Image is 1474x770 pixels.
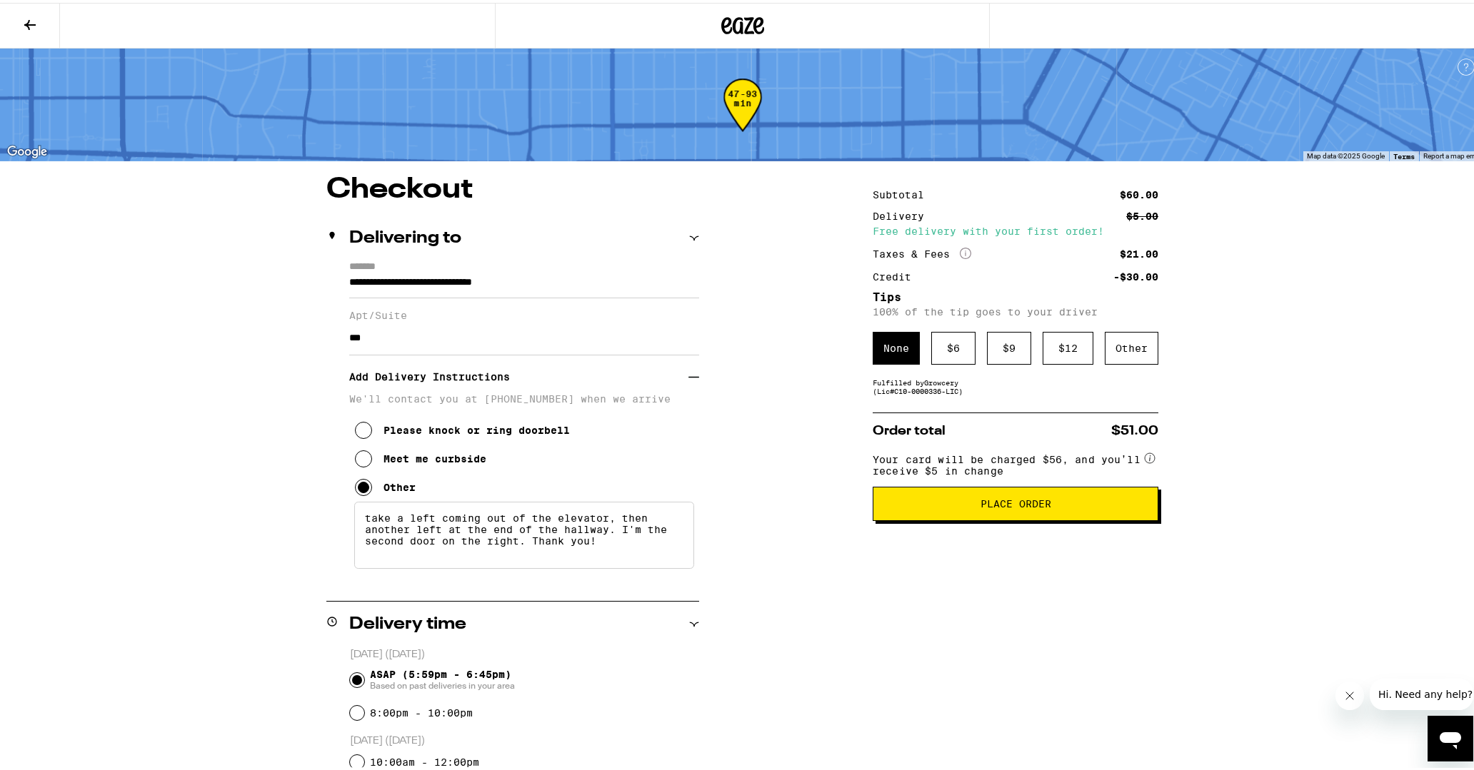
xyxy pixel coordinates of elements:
button: Meet me curbside [355,442,486,470]
p: We'll contact you at [PHONE_NUMBER] when we arrive [349,390,699,402]
div: $ 9 [987,329,1031,362]
span: Place Order [981,496,1051,506]
span: $51.00 [1111,422,1158,435]
p: [DATE] ([DATE]) [350,645,699,659]
div: Credit [873,269,921,279]
div: Other [383,479,416,490]
button: Please knock or ring doorbell [355,413,570,442]
h2: Delivery time [349,613,466,630]
div: $ 6 [931,329,976,362]
div: 47-93 min [723,86,762,140]
iframe: Button to launch messaging window [1428,713,1473,759]
div: $60.00 [1120,187,1158,197]
p: 100% of the tip goes to your driver [873,303,1158,315]
span: Map data ©2025 Google [1307,149,1385,157]
div: Fulfilled by Growcery (Lic# C10-0000336-LIC ) [873,375,1158,392]
div: Other [1105,329,1158,362]
iframe: Message from company [1370,676,1473,707]
h3: Add Delivery Instructions [349,358,688,390]
iframe: Close message [1335,679,1364,707]
span: Your card will be charged $56, and you’ll receive $5 in change [873,446,1141,474]
p: [DATE] ([DATE]) [350,731,699,745]
span: Order total [873,422,946,435]
div: Taxes & Fees [873,245,971,258]
h2: Delivering to [349,227,461,244]
label: Apt/Suite [349,307,699,318]
div: Free delivery with your first order! [873,223,1158,233]
div: Delivery [873,208,934,218]
label: 8:00pm - 10:00pm [370,704,473,716]
div: $5.00 [1126,208,1158,218]
a: Open this area in Google Maps (opens a new window) [4,140,51,158]
div: -$30.00 [1113,269,1158,279]
a: Terms [1393,149,1415,158]
h1: Checkout [326,173,699,201]
div: $21.00 [1120,246,1158,256]
button: Place Order [873,484,1158,518]
div: $ 12 [1043,329,1093,362]
span: ASAP (5:59pm - 6:45pm) [370,666,515,689]
button: Other [355,470,416,499]
img: Google [4,140,51,158]
div: Please knock or ring doorbell [383,422,570,433]
label: 10:00am - 12:00pm [370,754,479,765]
div: Meet me curbside [383,450,486,462]
div: None [873,329,920,362]
h5: Tips [873,289,1158,300]
span: Based on past deliveries in your area [370,677,515,689]
div: Subtotal [873,187,934,197]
